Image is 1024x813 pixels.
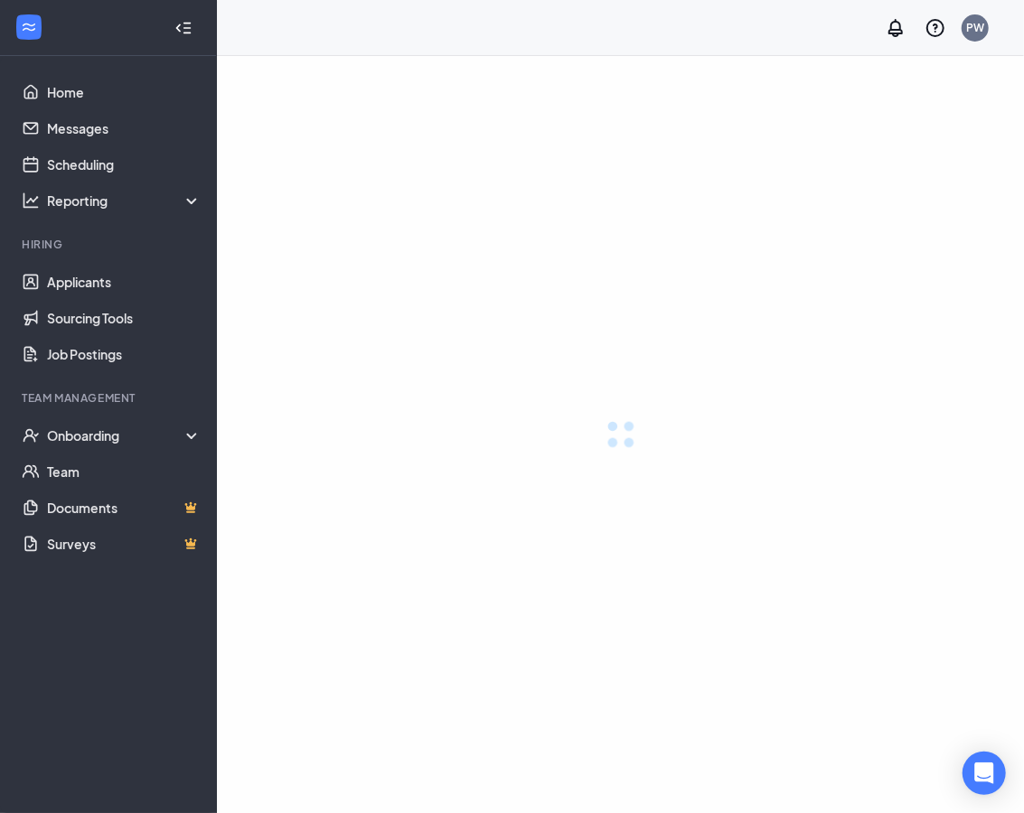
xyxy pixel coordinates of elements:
[22,192,40,210] svg: Analysis
[47,490,202,526] a: DocumentsCrown
[885,17,907,39] svg: Notifications
[22,390,198,406] div: Team Management
[966,20,984,35] div: PW
[47,453,202,490] a: Team
[47,526,202,562] a: SurveysCrown
[47,74,202,110] a: Home
[20,18,38,36] svg: WorkstreamLogo
[47,336,202,372] a: Job Postings
[47,192,202,210] div: Reporting
[47,110,202,146] a: Messages
[47,426,202,444] div: Onboarding
[22,237,198,252] div: Hiring
[47,300,202,336] a: Sourcing Tools
[47,146,202,182] a: Scheduling
[47,264,202,300] a: Applicants
[174,19,193,37] svg: Collapse
[963,752,1006,795] div: Open Intercom Messenger
[22,426,40,444] svg: UserCheck
[925,17,946,39] svg: QuestionInfo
